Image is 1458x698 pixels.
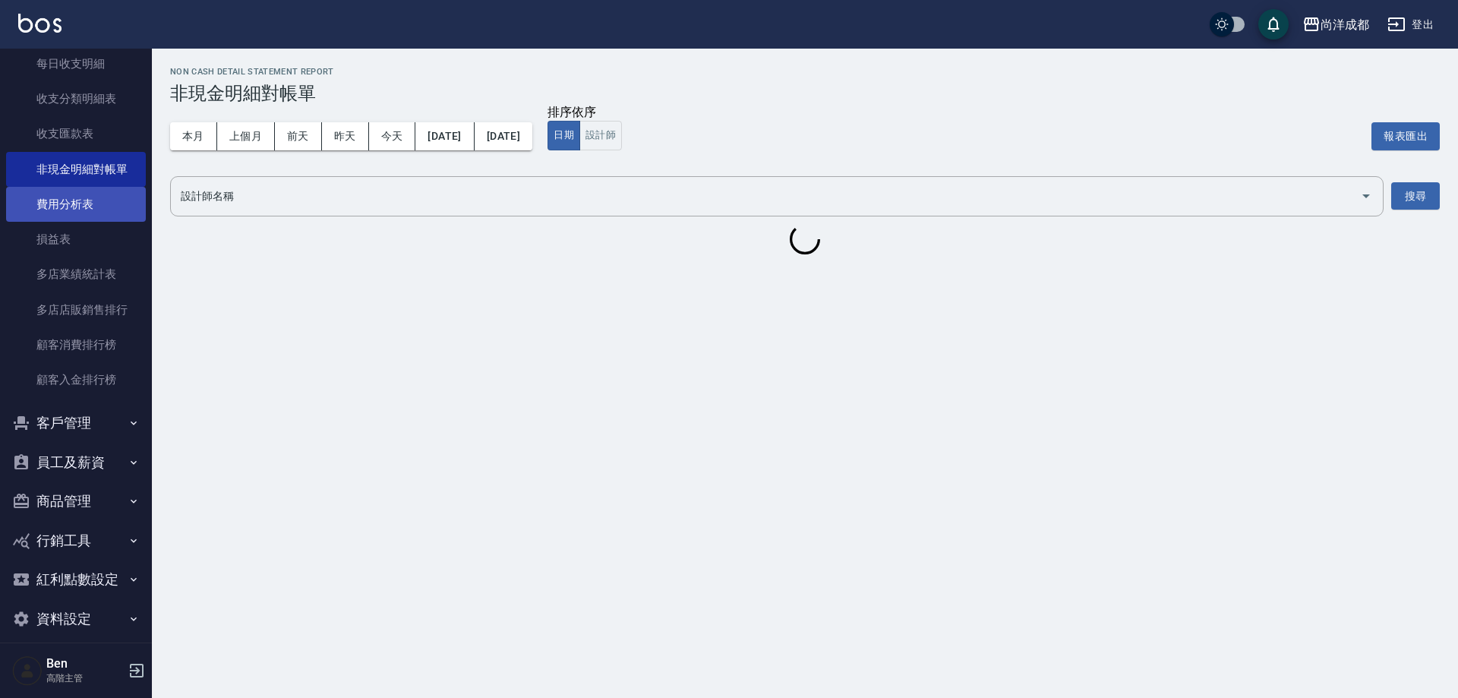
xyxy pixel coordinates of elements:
[46,671,124,685] p: 高階主管
[6,222,146,257] a: 損益表
[1391,182,1440,210] button: 搜尋
[170,67,1440,77] h2: Non Cash Detail Statement Report
[12,655,43,686] img: Person
[6,187,146,222] a: 費用分析表
[548,105,1356,121] div: 排序依序
[1371,122,1440,150] button: 報表匯出
[579,121,622,150] button: 設計師
[6,81,146,116] a: 收支分類明細表
[6,599,146,639] button: 資料設定
[6,292,146,327] a: 多店店販銷售排行
[170,83,1440,104] h3: 非現金明細對帳單
[548,121,580,150] button: 日期
[6,152,146,187] a: 非現金明細對帳單
[369,122,416,150] button: 今天
[6,403,146,443] button: 客戶管理
[1296,9,1375,40] button: 尚洋成都
[6,327,146,362] a: 顧客消費排行榜
[322,122,369,150] button: 昨天
[6,560,146,599] button: 紅利點數設定
[475,122,532,150] button: [DATE]
[170,122,217,150] button: 本月
[177,183,1354,210] input: 設計師
[6,482,146,521] button: 商品管理
[217,122,275,150] button: 上個月
[1258,9,1289,39] button: save
[6,521,146,561] button: 行銷工具
[1321,15,1369,34] div: 尚洋成都
[1354,184,1378,208] button: Open
[1381,11,1440,39] button: 登出
[6,257,146,292] a: 多店業績統計表
[6,362,146,397] a: 顧客入金排行榜
[6,443,146,482] button: 員工及薪資
[1371,128,1440,142] a: 報表匯出
[6,46,146,81] a: 每日收支明細
[415,122,474,150] button: [DATE]
[6,116,146,151] a: 收支匯款表
[46,656,124,671] h5: Ben
[275,122,322,150] button: 前天
[18,14,62,33] img: Logo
